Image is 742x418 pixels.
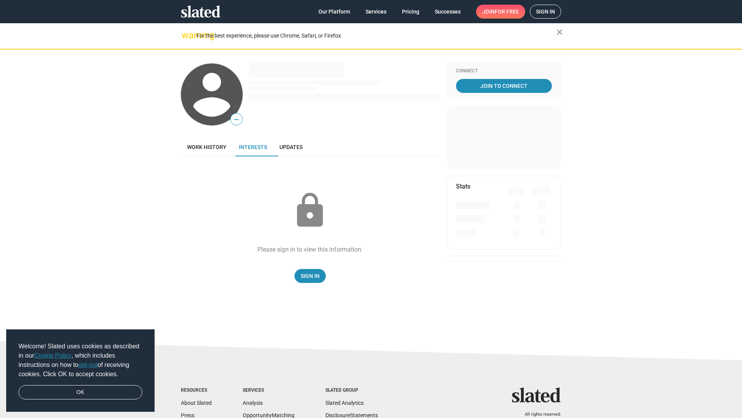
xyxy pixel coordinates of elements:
a: opt-out [78,361,98,368]
a: Work history [181,138,233,156]
mat-card-title: Stats [456,182,470,190]
a: Successes [429,5,467,19]
a: Cookie Policy [34,352,71,359]
a: About Slated [181,400,212,406]
div: Connect [456,68,552,74]
a: Our Platform [312,5,356,19]
mat-icon: warning [182,31,191,40]
a: Updates [273,138,309,156]
a: Sign in [530,5,561,19]
span: Interests [239,144,267,150]
span: Welcome! Slated uses cookies as described in our , which includes instructions on how to of recei... [19,342,142,379]
div: cookieconsent [6,329,155,412]
a: Sign In [294,269,326,283]
div: Please sign in to view this information. [257,245,363,254]
a: Slated Analytics [325,400,364,406]
span: Successes [435,5,461,19]
div: For the best experience, please use Chrome, Safari, or Firefox. [196,31,556,41]
a: Services [359,5,393,19]
span: Sign in [536,5,555,18]
a: Join To Connect [456,79,552,93]
a: dismiss cookie message [19,385,142,400]
span: Work history [187,144,226,150]
span: Join [482,5,519,19]
div: Services [243,387,294,394]
span: for free [495,5,519,19]
div: Resources [181,387,212,394]
span: Join To Connect [458,79,550,93]
a: Interests [233,138,273,156]
span: Our Platform [318,5,350,19]
mat-icon: close [555,27,564,37]
div: Slated Group [325,387,378,394]
span: Services [366,5,386,19]
a: Pricing [396,5,425,19]
span: — [231,115,242,125]
span: Updates [279,144,303,150]
a: Joinfor free [476,5,525,19]
span: Pricing [402,5,419,19]
a: Analysis [243,400,263,406]
mat-icon: lock [291,191,329,230]
span: Sign In [301,269,320,283]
